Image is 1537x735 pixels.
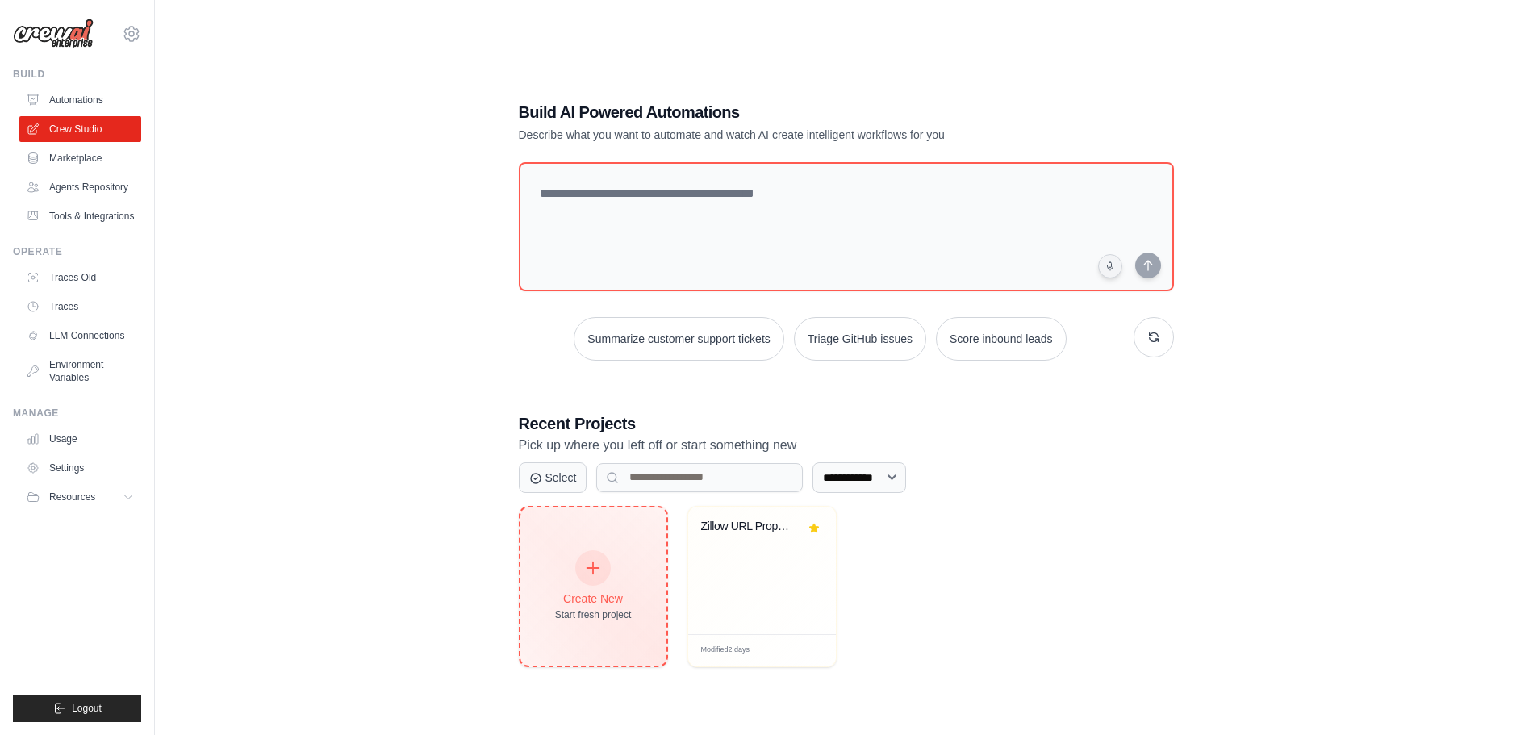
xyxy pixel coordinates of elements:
div: Manage [13,407,141,420]
p: Describe what you want to automate and watch AI create intelligent workflows for you [519,127,1061,143]
div: Zillow URL Property Investment Analyzer [701,520,799,534]
span: Edit [797,645,811,657]
span: Logout [72,702,102,715]
div: Start fresh project [555,608,632,621]
button: Click to speak your automation idea [1098,254,1122,278]
img: Logo [13,19,94,49]
h3: Recent Projects [519,412,1174,435]
a: Traces Old [19,265,141,290]
a: Settings [19,455,141,481]
a: Agents Repository [19,174,141,200]
a: LLM Connections [19,323,141,349]
h1: Build AI Powered Automations [519,101,1061,123]
a: Marketplace [19,145,141,171]
a: Traces [19,294,141,319]
div: Create New [555,591,632,607]
button: Score inbound leads [936,317,1067,361]
a: Usage [19,426,141,452]
button: Triage GitHub issues [794,317,926,361]
div: Operate [13,245,141,258]
a: Automations [19,87,141,113]
button: Logout [13,695,141,722]
a: Environment Variables [19,352,141,390]
p: Pick up where you left off or start something new [519,435,1174,456]
a: Crew Studio [19,116,141,142]
a: Tools & Integrations [19,203,141,229]
button: Select [519,462,587,493]
iframe: Chat Widget [1456,658,1537,735]
span: Modified 2 days [701,645,750,656]
button: Resources [19,484,141,510]
button: Remove from favorites [804,519,823,537]
button: Get new suggestions [1134,317,1174,357]
button: Summarize customer support tickets [574,317,783,361]
span: Resources [49,491,95,503]
div: Build [13,68,141,81]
